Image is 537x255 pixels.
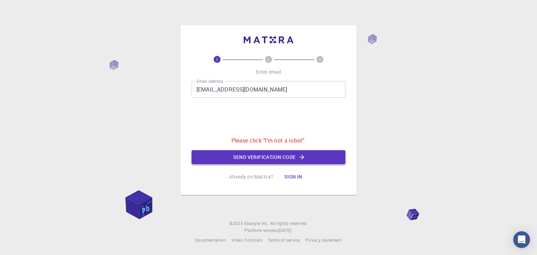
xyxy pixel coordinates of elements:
[229,220,244,227] span: © 2025
[195,237,226,243] span: Documentation
[231,237,262,244] a: Video Tutorials
[268,237,300,244] a: Terms of service
[306,237,342,243] span: Privacy statement
[306,237,342,244] a: Privacy statement
[270,220,308,227] span: All rights reserved.
[231,237,262,243] span: Video Tutorials
[278,227,293,234] a: [DATE].
[215,103,322,131] iframe: reCAPTCHA
[244,220,269,226] span: Exabyte Inc.
[196,78,223,84] label: Email address
[192,150,345,164] button: Send verification code
[244,227,278,234] span: Platform version
[256,68,281,75] p: Enter email
[279,170,308,184] button: Sign in
[195,237,226,244] a: Documentation
[319,57,321,62] text: 3
[229,173,273,180] p: Already on Mat3ra?
[231,136,306,145] p: Please click "I'm not a robot".
[513,231,530,248] div: Open Intercom Messenger
[267,57,270,62] text: 2
[244,220,269,227] a: Exabyte Inc.
[278,227,293,233] span: [DATE] .
[268,237,300,243] span: Terms of service
[216,57,218,62] text: 1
